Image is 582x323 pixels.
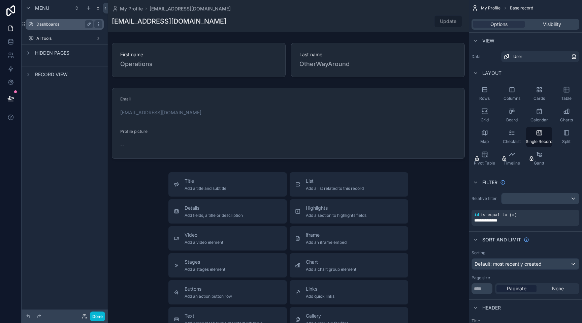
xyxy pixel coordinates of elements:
button: Charts [553,105,579,125]
span: Default: most recently created [475,261,542,267]
button: Grid [472,105,497,125]
button: Pivot Table [472,148,497,169]
button: Board [499,105,525,125]
span: Layout [482,70,502,77]
label: Dashboards [36,22,90,27]
span: Charts [560,117,573,123]
span: Header [482,304,501,311]
label: Relative filter [472,196,498,201]
span: Board [506,117,518,123]
button: Map [472,127,497,147]
button: Cards [526,84,552,104]
span: Single Record [526,139,552,144]
span: Calendar [530,117,548,123]
label: Data [472,54,498,59]
button: Gantt [526,148,552,169]
span: Table [561,96,572,101]
span: Timeline [504,160,520,166]
button: Single Record [526,127,552,147]
a: Dashboards [26,19,104,30]
label: AI Tools [36,36,93,41]
span: Grid [481,117,489,123]
button: Calendar [526,105,552,125]
a: My Profile [112,5,143,12]
span: Record view [35,71,68,78]
span: Cards [533,96,545,101]
span: Sort And Limit [482,236,521,243]
button: Split [553,127,579,147]
span: is equal to (=) [480,213,517,217]
button: Table [553,84,579,104]
button: Default: most recently created [472,258,579,270]
button: Checklist [499,127,525,147]
span: Options [490,21,508,28]
button: Timeline [499,148,525,169]
span: Gantt [534,160,544,166]
span: Hidden pages [35,50,69,56]
a: User [501,51,579,62]
span: User [513,54,522,59]
span: id [474,213,479,217]
a: AI Tools [26,33,104,44]
span: Menu [35,5,49,11]
h1: [EMAIL_ADDRESS][DOMAIN_NAME] [112,17,226,26]
span: Map [480,139,489,144]
span: Base record [510,5,533,11]
span: Split [562,139,571,144]
span: Rows [479,96,490,101]
span: My Profile [481,5,500,11]
span: Visibility [543,21,561,28]
span: None [552,285,564,292]
button: Done [90,312,105,321]
label: Sorting [472,250,485,256]
span: Columns [504,96,520,101]
button: Columns [499,84,525,104]
label: Page size [472,275,490,281]
span: Pivot Table [474,160,495,166]
span: Paginate [507,285,526,292]
span: Filter [482,179,497,186]
button: Rows [472,84,497,104]
span: View [482,37,494,44]
a: [EMAIL_ADDRESS][DOMAIN_NAME] [150,5,231,12]
span: Checklist [503,139,521,144]
span: My Profile [120,5,143,12]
